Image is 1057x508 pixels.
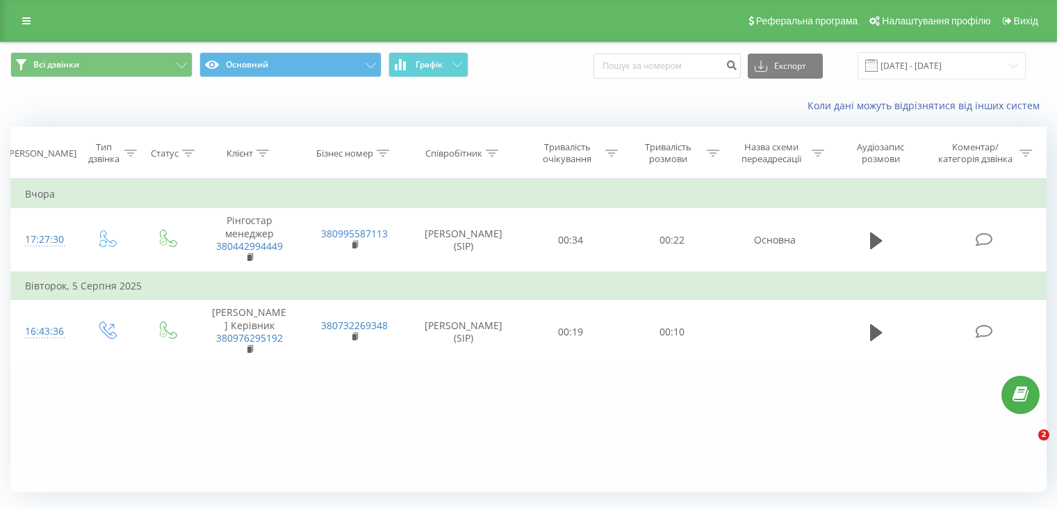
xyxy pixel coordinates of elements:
div: Клієнт [227,148,253,159]
input: Пошук за номером [593,54,741,79]
td: 00:34 [521,208,621,272]
td: [PERSON_NAME] (SIP) [407,300,521,364]
div: 16:43:36 [25,318,62,345]
span: Реферальна програма [756,15,858,26]
div: Тип дзвінка [88,141,120,165]
div: Статус [151,148,179,159]
div: Аудіозапис розмови [840,141,921,165]
td: Основна [722,208,827,272]
div: Коментар/категорія дзвінка [935,141,1016,165]
span: Графік [416,60,443,70]
td: 00:22 [621,208,722,272]
a: 380442994449 [216,239,283,253]
div: Тривалість розмови [634,141,703,165]
div: Бізнес номер [316,148,373,159]
div: Тривалість очікування [533,141,603,165]
a: 380995587113 [321,227,388,240]
button: Основний [199,52,382,77]
td: [PERSON_NAME] Керівник [197,300,302,364]
td: Рінгостар менеджер [197,208,302,272]
a: 380732269348 [321,319,388,332]
div: Назва схеми переадресації [735,141,808,165]
td: 00:19 [521,300,621,364]
button: Всі дзвінки [10,52,192,77]
div: [PERSON_NAME] [6,148,76,159]
span: Всі дзвінки [33,59,79,70]
td: Вівторок, 5 Серпня 2025 [11,272,1047,300]
iframe: Intercom live chat [1010,429,1043,463]
div: 17:27:30 [25,226,62,253]
a: 380976295192 [216,331,283,344]
div: Співробітник [425,148,482,159]
a: Коли дані можуть відрізнятися вiд інших систем [808,99,1047,112]
span: Налаштування профілю [882,15,990,26]
span: 2 [1038,429,1049,440]
td: Вчора [11,180,1047,208]
span: Вихід [1014,15,1038,26]
td: 00:10 [621,300,722,364]
button: Графік [388,52,468,77]
td: [PERSON_NAME] (SIP) [407,208,521,272]
button: Експорт [748,54,823,79]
